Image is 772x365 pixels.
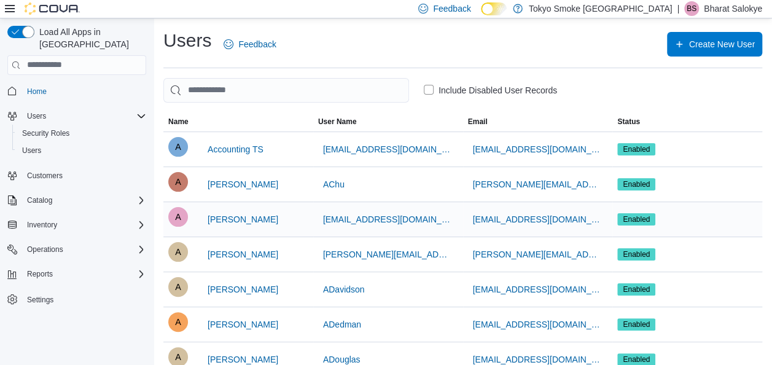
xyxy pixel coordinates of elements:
a: Users [17,143,46,158]
span: A [175,137,181,157]
button: [PERSON_NAME][EMAIL_ADDRESS][PERSON_NAME][DOMAIN_NAME] [468,172,608,197]
p: Bharat Salokye [704,1,762,16]
a: Settings [22,292,58,307]
span: Customers [22,168,146,183]
span: User Name [318,117,357,127]
a: Feedback [219,32,281,57]
span: Create New User [689,38,755,50]
span: Feedback [433,2,470,15]
a: Security Roles [17,126,74,141]
button: [PERSON_NAME] [203,312,283,337]
div: Amelia [168,277,188,297]
span: Enabled [617,283,655,296]
span: AChu [323,178,345,190]
span: BS [687,1,696,16]
button: [EMAIL_ADDRESS][DOMAIN_NAME] [468,207,608,232]
span: Operations [22,242,146,257]
button: Inventory [22,218,62,232]
span: Feedback [238,38,276,50]
span: [PERSON_NAME][EMAIL_ADDRESS][DOMAIN_NAME] [473,248,603,261]
span: Settings [27,295,53,305]
div: Bharat Salokye [684,1,699,16]
span: Enabled [623,214,650,225]
nav: Complex example [7,77,146,340]
label: Include Disabled User Records [424,83,557,98]
span: Reports [22,267,146,281]
span: Security Roles [17,126,146,141]
span: [EMAIL_ADDRESS][DOMAIN_NAME] [323,143,453,155]
button: Reports [2,265,151,283]
span: A [175,242,181,262]
button: Catalog [2,192,151,209]
span: A [175,277,181,297]
span: [EMAIL_ADDRESS][DOMAIN_NAME] [473,143,603,155]
span: A [175,207,181,227]
button: [EMAIL_ADDRESS][DOMAIN_NAME] [318,207,458,232]
span: [PERSON_NAME] [208,248,278,261]
span: Settings [22,291,146,307]
span: Customers [27,171,63,181]
span: Enabled [623,249,650,260]
input: Dark Mode [481,2,507,15]
button: Security Roles [12,125,151,142]
button: [PERSON_NAME][EMAIL_ADDRESS][DOMAIN_NAME] [468,242,608,267]
button: Create New User [667,32,762,57]
button: [EMAIL_ADDRESS][DOMAIN_NAME] [318,137,458,162]
span: Name [168,117,189,127]
span: [PERSON_NAME] [208,213,278,226]
button: [PERSON_NAME] [203,277,283,302]
span: [PERSON_NAME] [208,283,278,296]
div: Alex [168,207,188,227]
span: Enabled [617,143,655,155]
span: Users [22,146,41,155]
span: Users [17,143,146,158]
span: ADavidson [323,283,365,296]
button: Reports [22,267,58,281]
button: Inventory [2,216,151,234]
span: Operations [27,245,63,254]
button: Operations [2,241,151,258]
button: [PERSON_NAME] [203,207,283,232]
span: [EMAIL_ADDRESS][DOMAIN_NAME] [473,318,603,331]
span: Enabled [623,144,650,155]
div: Abigail [168,172,188,192]
img: Cova [25,2,80,15]
button: Users [2,108,151,125]
span: Security Roles [22,128,69,138]
button: Users [22,109,51,124]
button: [PERSON_NAME] [203,242,283,267]
span: Reports [27,269,53,279]
span: Enabled [617,318,655,331]
button: [EMAIL_ADDRESS][DOMAIN_NAME] [468,277,608,302]
span: [PERSON_NAME][EMAIL_ADDRESS][DOMAIN_NAME] [323,248,453,261]
button: Settings [2,290,151,308]
button: Home [2,82,151,100]
button: Operations [22,242,68,257]
button: [EMAIL_ADDRESS][DOMAIN_NAME] [468,137,608,162]
button: Users [12,142,151,159]
span: Users [22,109,146,124]
span: Inventory [22,218,146,232]
span: [EMAIL_ADDRESS][DOMAIN_NAME] [323,213,453,226]
span: Users [27,111,46,121]
p: | [677,1,679,16]
span: Enabled [617,178,655,190]
span: Home [22,84,146,99]
span: Enabled [617,248,655,261]
span: Catalog [22,193,146,208]
span: Inventory [27,220,57,230]
span: [PERSON_NAME] [208,318,278,331]
div: Andrew [168,242,188,262]
button: [PERSON_NAME] [203,172,283,197]
span: Load All Apps in [GEOGRAPHIC_DATA] [34,26,146,50]
span: Email [468,117,488,127]
h1: Users [163,28,211,53]
span: A [175,312,181,332]
button: [EMAIL_ADDRESS][DOMAIN_NAME] [468,312,608,337]
span: Enabled [623,319,650,330]
span: [EMAIL_ADDRESS][DOMAIN_NAME] [473,283,603,296]
span: ADedman [323,318,361,331]
button: ADavidson [318,277,370,302]
button: Accounting TS [203,137,268,162]
button: Catalog [22,193,57,208]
